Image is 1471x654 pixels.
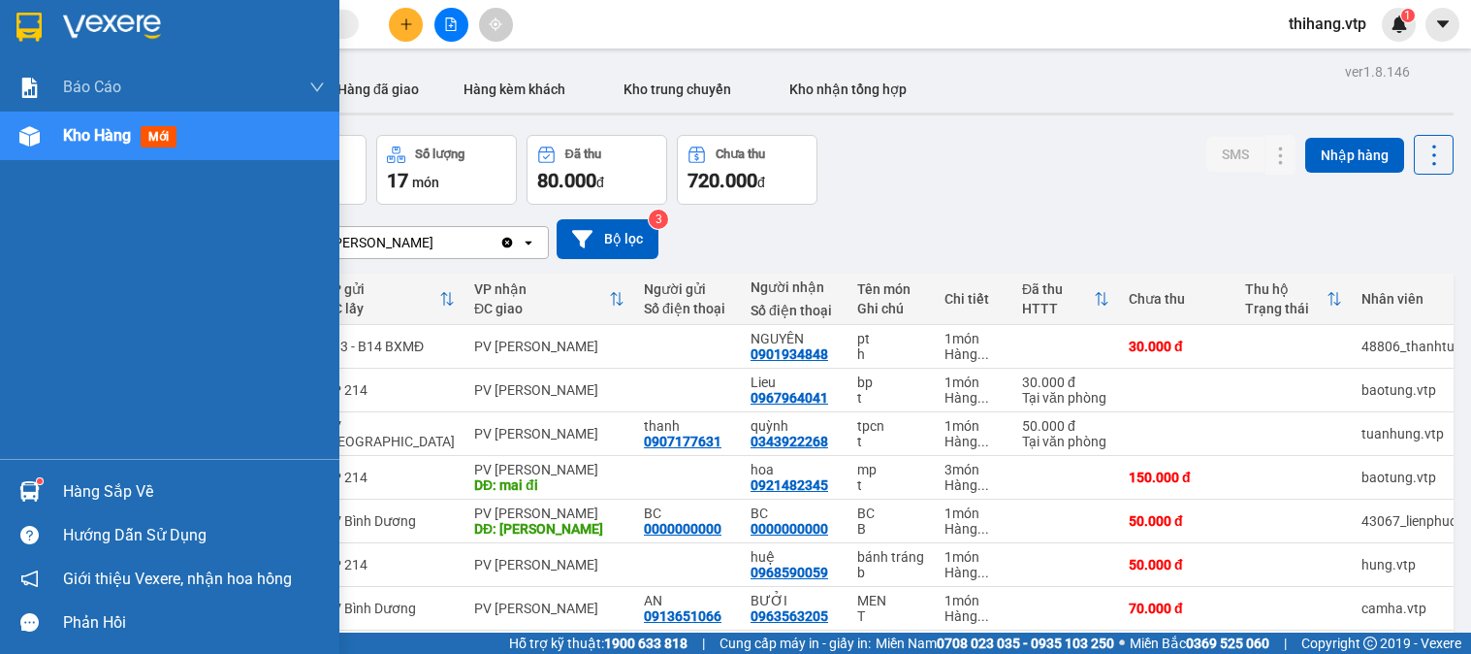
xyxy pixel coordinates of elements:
div: Hàng thông thường [944,346,1003,362]
span: mới [141,126,176,147]
th: Toggle SortBy [464,274,634,325]
div: PV [PERSON_NAME] [474,426,624,441]
div: PV [GEOGRAPHIC_DATA] [324,418,455,449]
span: | [1284,633,1287,654]
span: copyright [1363,637,1377,650]
button: Đã thu80.000đ [527,135,667,205]
div: 0907177631 [644,434,721,449]
span: question-circle [20,526,39,544]
span: down [309,80,325,95]
div: VP gửi [324,281,439,297]
div: T [857,608,925,624]
span: Hàng kèm khách [464,82,565,97]
button: plus [389,8,423,42]
span: ... [977,434,989,449]
div: PV [PERSON_NAME] [474,557,624,572]
div: pt [857,331,925,346]
div: bánh tráng [857,549,925,565]
div: 0000000000 [644,521,721,537]
button: Số lượng17món [376,135,517,205]
div: NGUYÊN [751,331,838,346]
th: Toggle SortBy [1012,274,1119,325]
div: t [857,390,925,406]
sup: 1 [37,478,43,484]
img: warehouse-icon [19,126,40,147]
div: 0968590059 [751,565,828,580]
div: 1 món [944,593,1003,608]
div: Hàng thông thường [944,434,1003,449]
span: 17 [387,169,408,192]
button: Chưa thu720.000đ [677,135,817,205]
div: bp [857,375,925,390]
span: thihang.vtp [1273,12,1382,36]
div: PV [PERSON_NAME] [474,601,624,616]
span: 720.000 [688,169,757,192]
div: Số lượng [415,147,464,161]
span: ... [977,521,989,537]
div: Tại văn phòng [1022,434,1109,449]
div: BC [857,506,925,521]
div: BƯỞI [751,593,838,608]
div: 0901934848 [751,346,828,362]
div: AN [644,593,731,608]
span: Báo cáo [63,75,121,99]
div: 3 món [944,462,1003,477]
div: Thu hộ [1245,281,1327,297]
div: PV Bình Dương [324,601,455,616]
div: Người nhận [751,279,838,295]
span: ... [977,565,989,580]
button: caret-down [1425,8,1459,42]
div: 0343922268 [751,434,828,449]
div: Chưa thu [716,147,765,161]
div: t [857,434,925,449]
div: VP 214 [324,557,455,572]
strong: 0369 525 060 [1186,636,1269,651]
strong: 1900 633 818 [604,636,688,651]
div: 0000000000 [751,521,828,537]
span: ... [977,346,989,362]
div: DĐ: HỒ VỊT [474,521,624,537]
div: ĐC lấy [324,301,439,316]
div: 0967964041 [751,390,828,406]
div: HTTT [1022,301,1094,316]
span: ... [977,390,989,406]
div: ver 1.8.146 [1345,61,1410,82]
div: 50.000 đ [1022,418,1109,434]
div: tpcn [857,418,925,434]
div: PV [PERSON_NAME] [309,233,433,252]
strong: 0708 023 035 - 0935 103 250 [937,636,1114,651]
button: file-add [434,8,468,42]
span: Giới thiệu Vexere, nhận hoa hồng [63,567,292,591]
span: Miền Bắc [1130,633,1269,654]
div: Ghi chú [857,301,925,316]
img: solution-icon [19,78,40,98]
button: aim [479,8,513,42]
span: ... [977,477,989,493]
span: notification [20,570,39,588]
div: 30.000 đ [1129,339,1226,354]
div: 1 món [944,418,1003,434]
div: Hàng thông thường [944,565,1003,580]
div: Tại văn phòng [1022,390,1109,406]
div: Tên món [857,281,925,297]
span: ⚪️ [1119,639,1125,647]
div: t [857,477,925,493]
span: Kho trung chuyển [624,82,731,97]
div: 50.000 đ [1129,513,1226,529]
div: VP 214 [324,382,455,398]
div: BC [751,506,838,521]
button: Bộ lọc [557,219,658,259]
div: 0921482345 [751,477,828,493]
div: quỳnh [751,418,838,434]
div: ĐC giao [474,301,609,316]
div: PV [PERSON_NAME] [474,382,624,398]
div: Lieu [751,375,838,390]
span: plus [400,17,413,31]
div: B [857,521,925,537]
div: 1 món [944,375,1003,390]
svg: Clear value [499,235,515,250]
div: Số điện thoại [644,301,731,316]
sup: 1 [1401,9,1415,22]
div: Hướng dẫn sử dụng [63,521,325,550]
div: Hàng thông thường [944,608,1003,624]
